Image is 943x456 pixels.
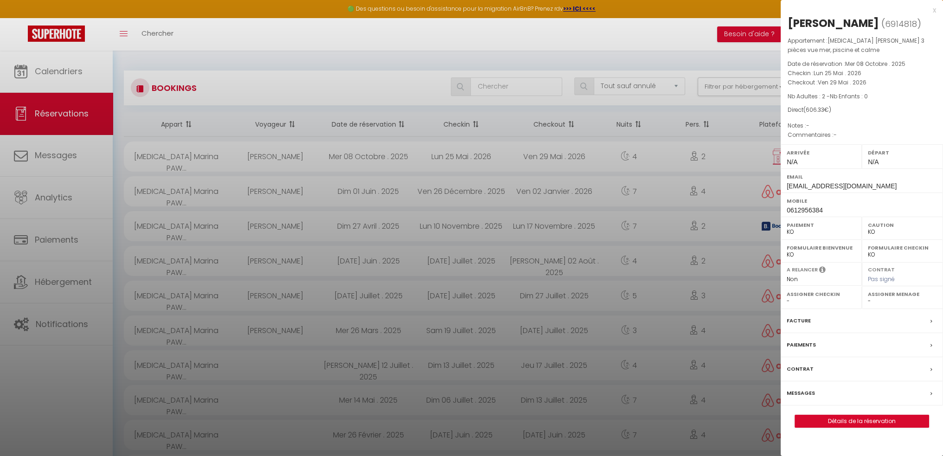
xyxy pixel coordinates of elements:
[845,60,905,68] span: Mer 08 Octobre . 2025
[881,17,921,30] span: ( )
[787,316,811,326] label: Facture
[788,78,936,87] p: Checkout :
[868,289,937,299] label: Assigner Menage
[788,36,936,55] p: Appartement :
[868,148,937,157] label: Départ
[868,158,879,166] span: N/A
[788,121,936,130] p: Notes :
[806,106,824,114] span: 606.33
[795,415,929,428] button: Détails de la réservation
[803,106,831,114] span: ( €)
[787,148,856,157] label: Arrivée
[806,122,809,129] span: -
[795,415,929,427] a: Détails de la réservation
[819,266,826,276] i: Sélectionner OUI si vous souhaiter envoyer les séquences de messages post-checkout
[834,131,837,139] span: -
[787,220,856,230] label: Paiement
[818,78,866,86] span: Ven 29 Mai . 2026
[814,69,861,77] span: Lun 25 Mai . 2026
[787,289,856,299] label: Assigner Checkin
[787,172,937,181] label: Email
[787,340,816,350] label: Paiements
[787,206,823,214] span: 0612956384
[868,220,937,230] label: Caution
[787,266,818,274] label: A relancer
[781,5,936,16] div: x
[787,364,814,374] label: Contrat
[788,130,936,140] p: Commentaires :
[885,18,917,30] span: 6914818
[788,69,936,78] p: Checkin :
[788,92,868,100] span: Nb Adultes : 2 -
[787,388,815,398] label: Messages
[788,37,924,54] span: [MEDICAL_DATA] [PERSON_NAME] 3 pièces vue mer, piscine et calme
[868,275,895,283] span: Pas signé
[787,196,937,206] label: Mobile
[788,106,936,115] div: Direct
[788,59,936,69] p: Date de réservation :
[868,243,937,252] label: Formulaire Checkin
[788,16,879,31] div: [PERSON_NAME]
[787,182,897,190] span: [EMAIL_ADDRESS][DOMAIN_NAME]
[787,158,797,166] span: N/A
[868,266,895,272] label: Contrat
[830,92,868,100] span: Nb Enfants : 0
[787,243,856,252] label: Formulaire Bienvenue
